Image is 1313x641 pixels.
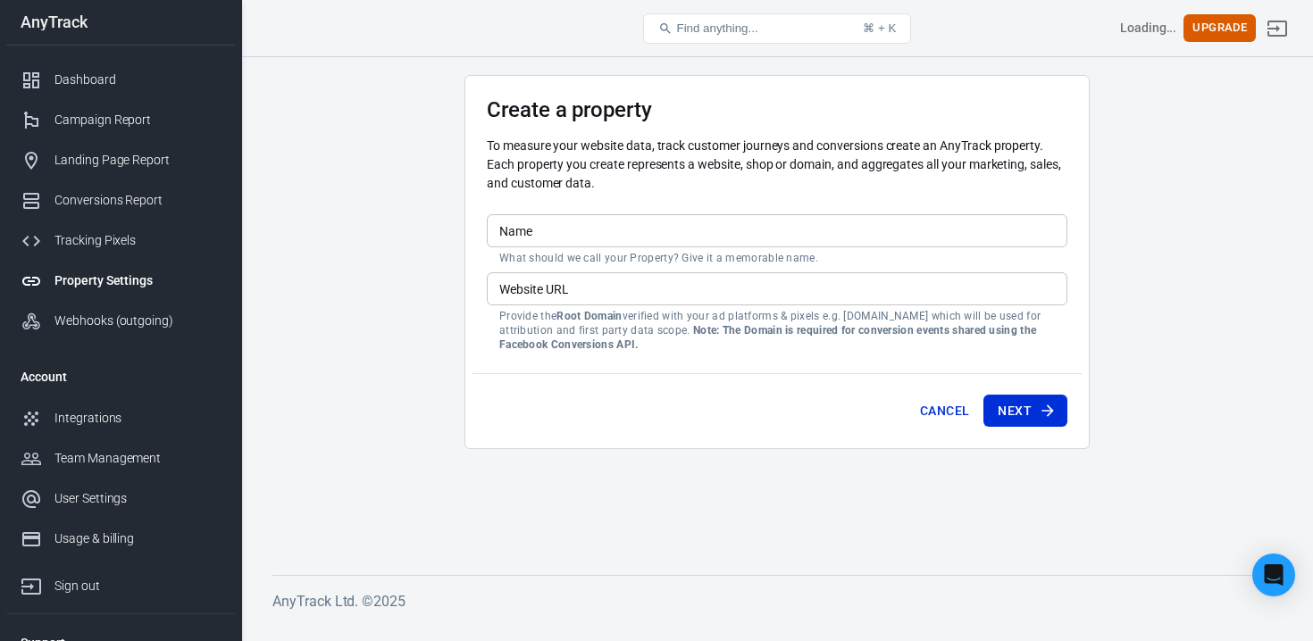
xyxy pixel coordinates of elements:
[54,529,221,548] div: Usage & billing
[556,310,622,322] strong: Root Domain
[54,71,221,89] div: Dashboard
[54,231,221,250] div: Tracking Pixels
[6,60,235,100] a: Dashboard
[1183,14,1256,42] button: Upgrade
[983,395,1067,428] button: Next
[54,191,221,210] div: Conversions Report
[54,111,221,129] div: Campaign Report
[272,590,1282,612] h6: AnyTrack Ltd. © 2025
[6,14,235,30] div: AnyTrack
[487,137,1067,193] p: To measure your website data, track customer journeys and conversions create an AnyTrack property...
[6,221,235,261] a: Tracking Pixels
[6,438,235,479] a: Team Management
[54,271,221,290] div: Property Settings
[6,479,235,519] a: User Settings
[6,301,235,341] a: Webhooks (outgoing)
[54,489,221,508] div: User Settings
[676,21,757,35] span: Find anything...
[1252,554,1295,596] div: Open Intercom Messenger
[54,312,221,330] div: Webhooks (outgoing)
[1120,19,1177,37] div: Account id: <>
[6,398,235,438] a: Integrations
[6,100,235,140] a: Campaign Report
[6,140,235,180] a: Landing Page Report
[863,21,896,35] div: ⌘ + K
[6,355,235,398] li: Account
[487,272,1067,305] input: example.com
[487,214,1067,247] input: Your Website Name
[6,261,235,301] a: Property Settings
[54,151,221,170] div: Landing Page Report
[54,577,221,595] div: Sign out
[6,559,235,606] a: Sign out
[54,449,221,468] div: Team Management
[6,519,235,559] a: Usage & billing
[913,395,976,428] button: Cancel
[1256,7,1299,50] a: Sign out
[499,251,1055,265] p: What should we call your Property? Give it a memorable name.
[487,97,1067,122] h3: Create a property
[643,13,911,44] button: Find anything...⌘ + K
[6,180,235,221] a: Conversions Report
[499,309,1055,352] p: Provide the verified with your ad platforms & pixels e.g. [DOMAIN_NAME] which will be used for at...
[499,324,1036,351] strong: Note: The Domain is required for conversion events shared using the Facebook Conversions API.
[54,409,221,428] div: Integrations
